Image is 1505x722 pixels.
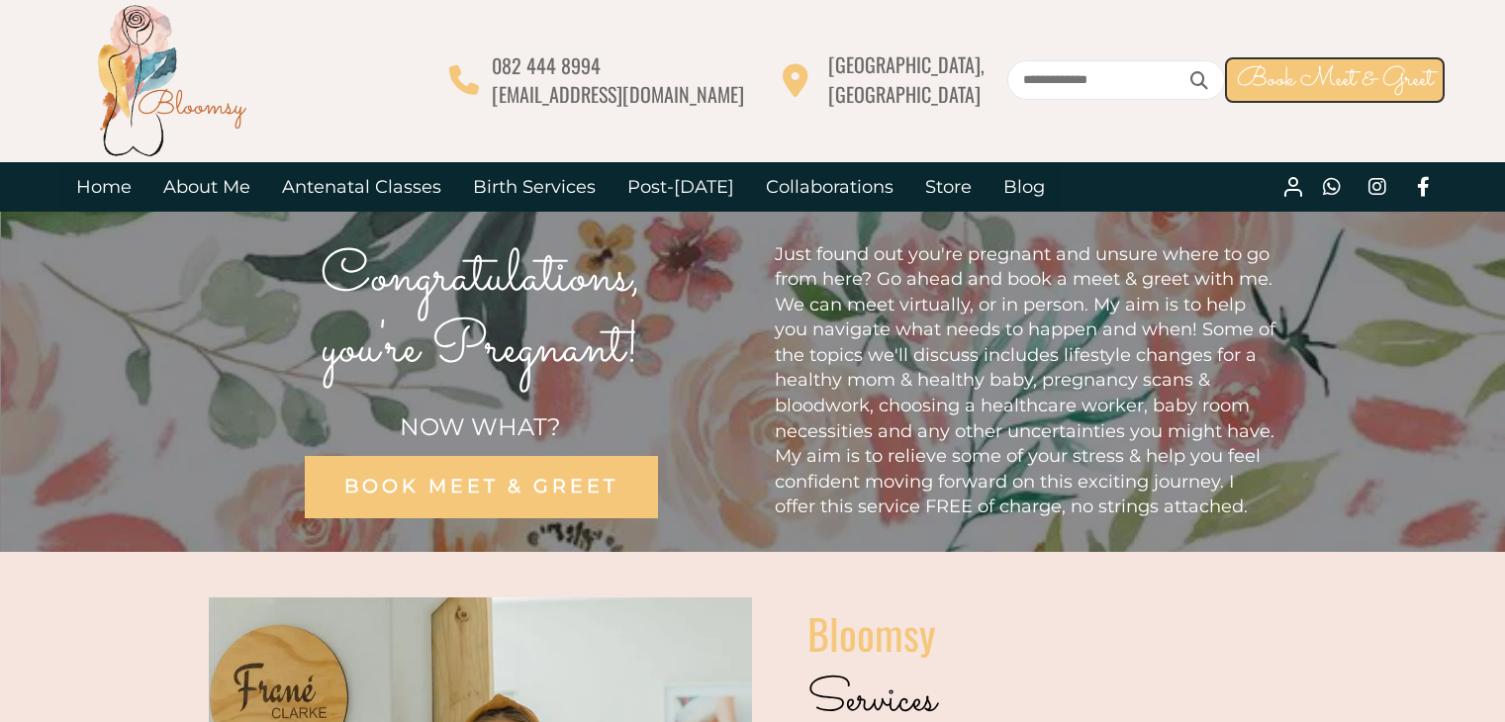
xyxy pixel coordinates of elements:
span: BOOK MEET & GREET [343,475,617,497]
span: Bloomsy [807,602,935,664]
span: Book Meet & Greet [1237,60,1433,99]
span: [EMAIL_ADDRESS][DOMAIN_NAME] [492,79,744,109]
a: Antenatal Classes [266,162,457,212]
a: Book Meet & Greet [1225,57,1445,103]
a: Birth Services [457,162,611,212]
a: Blog [988,162,1061,212]
a: Post-[DATE] [611,162,750,212]
a: Home [60,162,147,212]
img: Bloomsy [92,1,250,159]
span: NOW WHAT? [400,412,561,441]
a: BOOK MEET & GREET [304,456,657,518]
span: Congratulations, [321,234,641,321]
span: [GEOGRAPHIC_DATA], [828,49,985,79]
a: Store [909,162,988,212]
span: Just found out you're pregnant and unsure where to go from here? Go ahead and book a meet & greet... [775,243,1275,518]
span: you're Pregnant! [322,306,640,393]
span: [GEOGRAPHIC_DATA] [828,79,981,109]
a: Collaborations [750,162,909,212]
a: About Me [147,162,266,212]
span: 082 444 8994 [492,50,601,80]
